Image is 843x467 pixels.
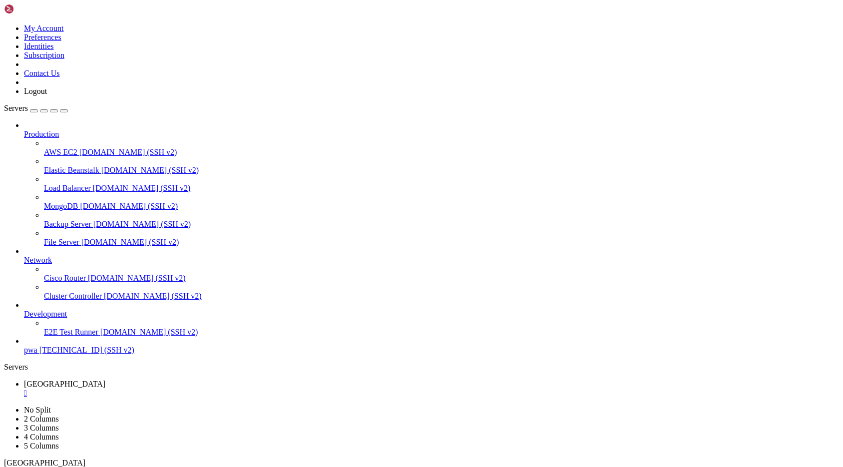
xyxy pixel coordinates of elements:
[79,148,177,156] span: [DOMAIN_NAME] (SSH v2)
[101,166,199,174] span: [DOMAIN_NAME] (SSH v2)
[93,220,191,228] span: [DOMAIN_NAME] (SSH v2)
[44,274,86,282] span: Cisco Router
[24,424,59,432] a: 3 Columns
[80,202,178,210] span: [DOMAIN_NAME] (SSH v2)
[24,337,839,355] li: pwa [TECHNICAL_ID] (SSH v2)
[44,238,839,247] a: File Server [DOMAIN_NAME] (SSH v2)
[24,346,37,354] span: pwa
[24,380,105,388] span: [GEOGRAPHIC_DATA]
[24,389,839,398] a: 
[44,283,839,301] li: Cluster Controller [DOMAIN_NAME] (SSH v2)
[24,346,839,355] a: pwa [TECHNICAL_ID] (SSH v2)
[44,319,839,337] li: E2E Test Runner [DOMAIN_NAME] (SSH v2)
[44,211,839,229] li: Backup Server [DOMAIN_NAME] (SSH v2)
[44,274,839,283] a: Cisco Router [DOMAIN_NAME] (SSH v2)
[44,148,77,156] span: AWS EC2
[44,157,839,175] li: Elastic Beanstalk [DOMAIN_NAME] (SSH v2)
[44,292,102,300] span: Cluster Controller
[4,4,712,11] x-row: Connecting [TECHNICAL_ID]...
[24,247,839,301] li: Network
[24,415,59,423] a: 2 Columns
[4,363,839,372] div: Servers
[44,229,839,247] li: File Server [DOMAIN_NAME] (SSH v2)
[4,4,61,14] img: Shellngn
[104,292,202,300] span: [DOMAIN_NAME] (SSH v2)
[100,328,198,336] span: [DOMAIN_NAME] (SSH v2)
[24,310,67,318] span: Development
[44,193,839,211] li: MongoDB [DOMAIN_NAME] (SSH v2)
[44,292,839,301] a: Cluster Controller [DOMAIN_NAME] (SSH v2)
[44,238,79,246] span: File Server
[24,42,54,50] a: Identities
[24,51,64,59] a: Subscription
[24,442,59,450] a: 5 Columns
[44,220,839,229] a: Backup Server [DOMAIN_NAME] (SSH v2)
[39,346,134,354] span: [TECHNICAL_ID] (SSH v2)
[4,459,85,467] span: [GEOGRAPHIC_DATA]
[24,87,47,95] a: Logout
[24,69,60,77] a: Contact Us
[24,406,51,414] a: No Split
[88,274,186,282] span: [DOMAIN_NAME] (SSH v2)
[44,220,91,228] span: Backup Server
[24,33,61,41] a: Preferences
[24,24,64,32] a: My Account
[24,121,839,247] li: Production
[44,202,839,211] a: MongoDB [DOMAIN_NAME] (SSH v2)
[4,104,68,112] a: Servers
[24,256,52,264] span: Network
[44,184,839,193] a: Load Balancer [DOMAIN_NAME] (SSH v2)
[24,310,839,319] a: Development
[24,433,59,441] a: 4 Columns
[4,104,28,112] span: Servers
[4,11,8,19] div: (0, 1)
[24,301,839,337] li: Development
[44,328,98,336] span: E2E Test Runner
[44,184,91,192] span: Load Balancer
[44,175,839,193] li: Load Balancer [DOMAIN_NAME] (SSH v2)
[44,166,839,175] a: Elastic Beanstalk [DOMAIN_NAME] (SSH v2)
[44,328,839,337] a: E2E Test Runner [DOMAIN_NAME] (SSH v2)
[24,130,839,139] a: Production
[44,166,99,174] span: Elastic Beanstalk
[44,139,839,157] li: AWS EC2 [DOMAIN_NAME] (SSH v2)
[44,265,839,283] li: Cisco Router [DOMAIN_NAME] (SSH v2)
[24,380,839,398] a: bolivia
[24,130,59,138] span: Production
[44,148,839,157] a: AWS EC2 [DOMAIN_NAME] (SSH v2)
[81,238,179,246] span: [DOMAIN_NAME] (SSH v2)
[24,256,839,265] a: Network
[44,202,78,210] span: MongoDB
[93,184,191,192] span: [DOMAIN_NAME] (SSH v2)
